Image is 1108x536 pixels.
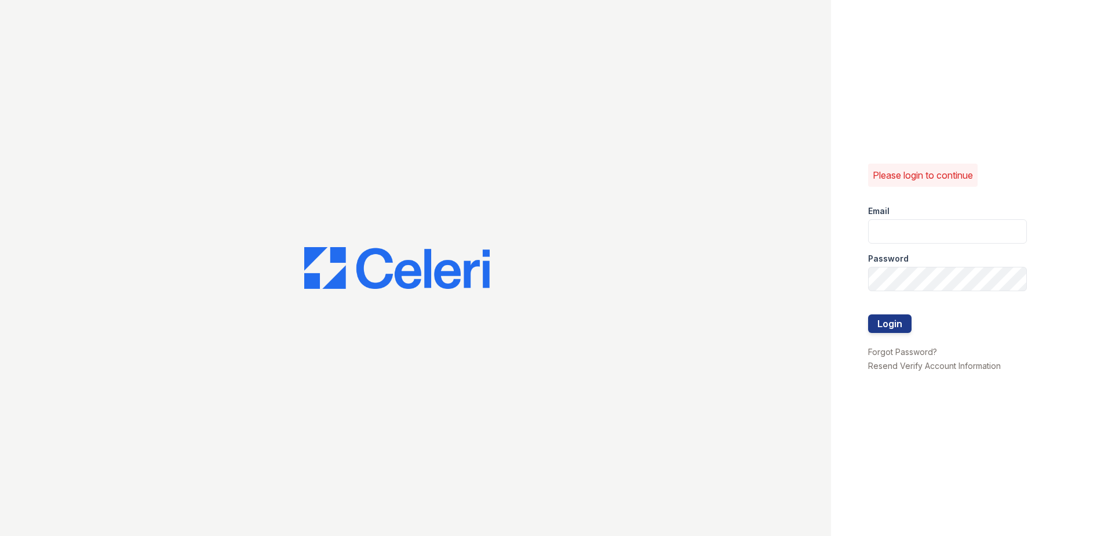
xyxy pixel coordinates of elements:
p: Please login to continue [873,168,973,182]
img: CE_Logo_Blue-a8612792a0a2168367f1c8372b55b34899dd931a85d93a1a3d3e32e68fde9ad4.png [304,247,490,289]
a: Resend Verify Account Information [868,361,1001,371]
a: Forgot Password? [868,347,937,357]
label: Password [868,253,909,265]
label: Email [868,205,890,217]
button: Login [868,314,912,333]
